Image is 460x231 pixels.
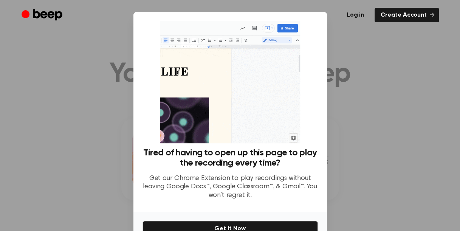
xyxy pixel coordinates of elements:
[375,8,439,22] a: Create Account
[341,8,370,22] a: Log in
[160,21,300,143] img: Beep extension in action
[142,174,318,200] p: Get our Chrome Extension to play recordings without leaving Google Docs™, Google Classroom™, & Gm...
[142,148,318,168] h3: Tired of having to open up this page to play the recording every time?
[22,8,64,23] a: Beep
